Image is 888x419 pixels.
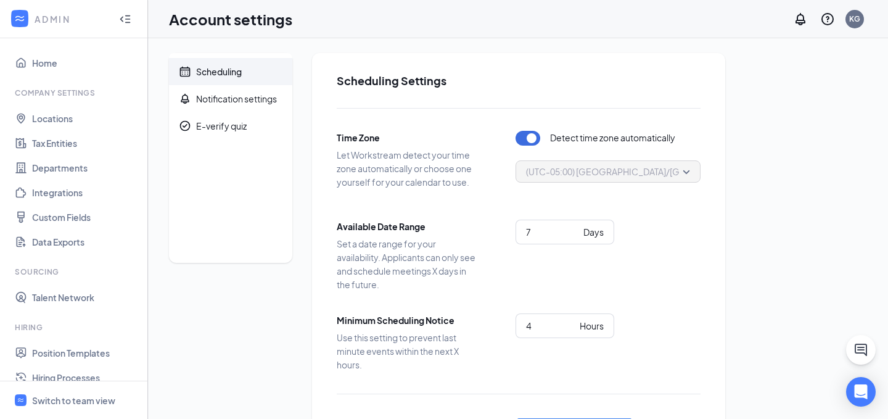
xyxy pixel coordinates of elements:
[846,335,876,365] button: ChatActive
[820,12,835,27] svg: QuestionInfo
[32,51,138,75] a: Home
[550,131,675,146] span: Detect time zone automatically
[32,285,138,310] a: Talent Network
[337,131,479,144] span: Time Zone
[337,331,479,371] span: Use this setting to prevent last minute events within the next X hours.
[526,162,818,181] span: (UTC-05:00) [GEOGRAPHIC_DATA]/[GEOGRAPHIC_DATA] - Central Time
[583,225,604,239] div: Days
[169,9,292,30] h1: Account settings
[15,322,135,333] div: Hiring
[32,131,138,156] a: Tax Entities
[17,396,25,404] svg: WorkstreamLogo
[169,112,292,139] a: CheckmarkCircleE-verify quiz
[32,341,138,365] a: Position Templates
[337,220,479,233] span: Available Date Range
[179,65,191,78] svg: Calendar
[119,13,131,25] svg: Collapse
[32,365,138,390] a: Hiring Processes
[337,148,479,189] span: Let Workstream detect your time zone automatically or choose one yourself for your calendar to use.
[853,342,868,357] svg: ChatActive
[32,106,138,131] a: Locations
[32,156,138,180] a: Departments
[337,73,701,88] h2: Scheduling Settings
[793,12,808,27] svg: Notifications
[849,14,860,24] div: KG
[179,93,191,105] svg: Bell
[337,237,479,291] span: Set a date range for your availability. Applicants can only see and schedule meetings X days in t...
[35,13,108,25] div: ADMIN
[179,120,191,132] svg: CheckmarkCircle
[32,205,138,230] a: Custom Fields
[196,93,277,105] div: Notification settings
[32,180,138,205] a: Integrations
[196,65,242,78] div: Scheduling
[196,120,247,132] div: E-verify quiz
[337,313,479,327] span: Minimum Scheduling Notice
[846,377,876,407] div: Open Intercom Messenger
[32,394,115,407] div: Switch to team view
[32,230,138,254] a: Data Exports
[14,12,26,25] svg: WorkstreamLogo
[15,88,135,98] div: Company Settings
[580,319,604,333] div: Hours
[169,85,292,112] a: BellNotification settings
[169,58,292,85] a: CalendarScheduling
[15,267,135,277] div: Sourcing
